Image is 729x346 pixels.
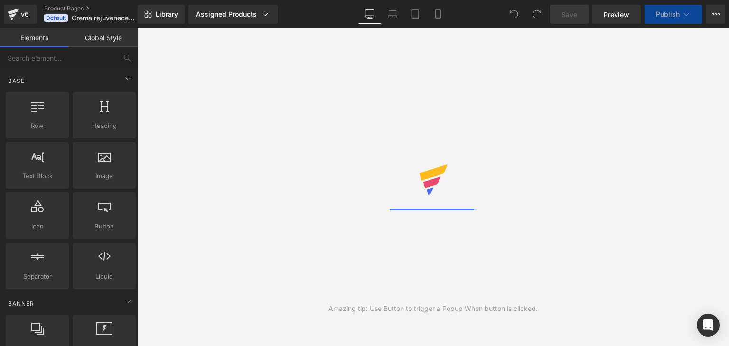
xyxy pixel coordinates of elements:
button: More [706,5,725,24]
span: Separator [9,272,66,282]
span: Button [75,221,133,231]
div: Assigned Products [196,9,270,19]
span: Default [44,14,68,22]
a: Mobile [427,5,449,24]
a: Tablet [404,5,427,24]
a: Preview [592,5,641,24]
a: Global Style [69,28,138,47]
span: Icon [9,221,66,231]
div: v6 [19,8,31,20]
span: Image [75,171,133,181]
a: Product Pages [44,5,153,12]
a: Desktop [358,5,381,24]
span: Save [561,9,577,19]
span: Publish [656,10,680,18]
span: Library [156,10,178,18]
span: Row [9,121,66,131]
span: Heading [75,121,133,131]
span: Preview [604,9,629,19]
div: Amazing tip: Use Button to trigger a Popup When button is clicked. [328,303,538,314]
a: v6 [4,5,37,24]
div: Open Intercom Messenger [697,314,720,337]
span: Liquid [75,272,133,282]
a: Laptop [381,5,404,24]
button: Undo [505,5,523,24]
button: Publish [645,5,702,24]
span: Text Block [9,171,66,181]
button: Redo [527,5,546,24]
span: Base [7,76,26,85]
span: Banner [7,299,35,308]
a: New Library [138,5,185,24]
span: Crema rejuvenecedora - Horse Elixir [72,14,135,22]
